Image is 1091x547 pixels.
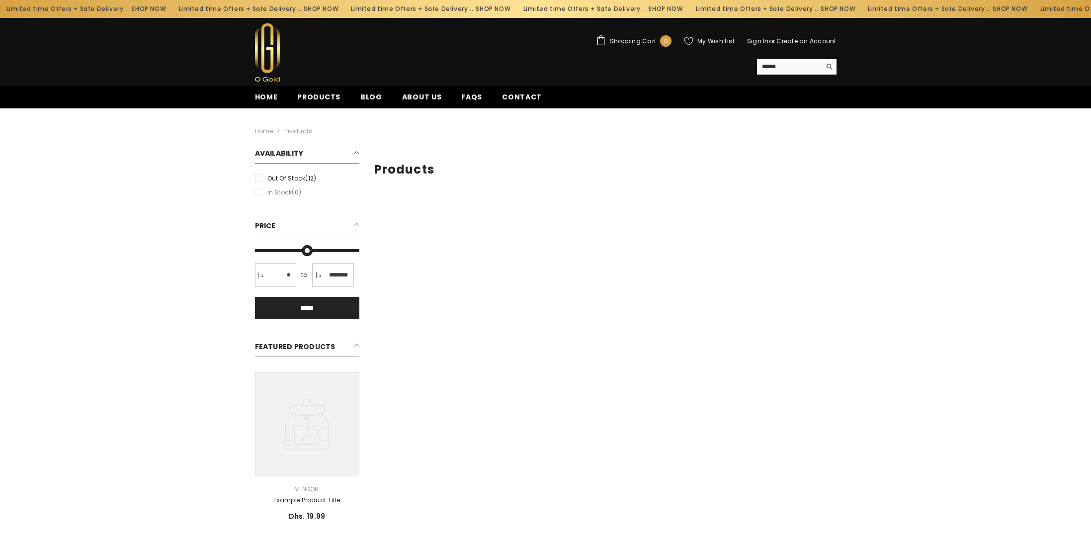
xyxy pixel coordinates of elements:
[776,37,836,45] a: Create an Account
[803,1,976,17] div: Limited time Offers + Safe Delivery ..
[255,221,276,231] span: Price
[255,148,304,158] span: Availability
[74,3,108,14] a: SHOP NOW
[402,92,442,102] span: About us
[255,23,280,82] img: Ogold Shop
[287,1,459,17] div: Limited time Offers + Safe Delivery ..
[747,37,769,45] a: Sign In
[757,59,837,75] summary: Search
[114,1,287,17] div: Limited time Offers + Safe Delivery ..
[350,91,392,108] a: Blog
[284,127,312,135] a: Products
[461,92,482,102] span: FAQs
[255,339,359,357] h2: Featured Products
[492,91,552,108] a: Contact
[297,92,340,102] span: Products
[596,35,671,47] a: Shopping Cart
[246,3,280,14] a: SHOP NOW
[418,3,453,14] a: SHOP NOW
[258,270,264,280] span: د.إ
[697,38,735,44] span: My Wish List
[610,38,656,44] span: Shopping Cart
[935,3,970,14] a: SHOP NOW
[255,126,273,137] a: Home
[255,108,837,140] nav: breadcrumbs
[298,270,310,280] span: to
[664,36,668,47] span: 0
[255,92,278,102] span: Home
[287,91,350,108] a: Products
[821,59,837,74] button: Search
[451,91,492,108] a: FAQs
[289,511,326,521] span: Dhs. 19.99
[459,1,631,17] div: Limited time Offers + Safe Delivery ..
[631,1,804,17] div: Limited time Offers + Safe Delivery ..
[392,91,452,108] a: About us
[374,163,837,177] h1: Products
[305,174,316,182] span: (12)
[255,484,359,495] div: Vendor
[255,173,359,184] label: Out of stock
[255,495,359,506] a: Example product title
[684,37,735,46] a: My Wish List
[762,3,797,14] a: SHOP NOW
[360,92,382,102] span: Blog
[590,3,625,14] a: SHOP NOW
[769,37,775,45] span: or
[245,91,288,108] a: Home
[502,92,542,102] span: Contact
[316,270,322,280] span: د.إ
